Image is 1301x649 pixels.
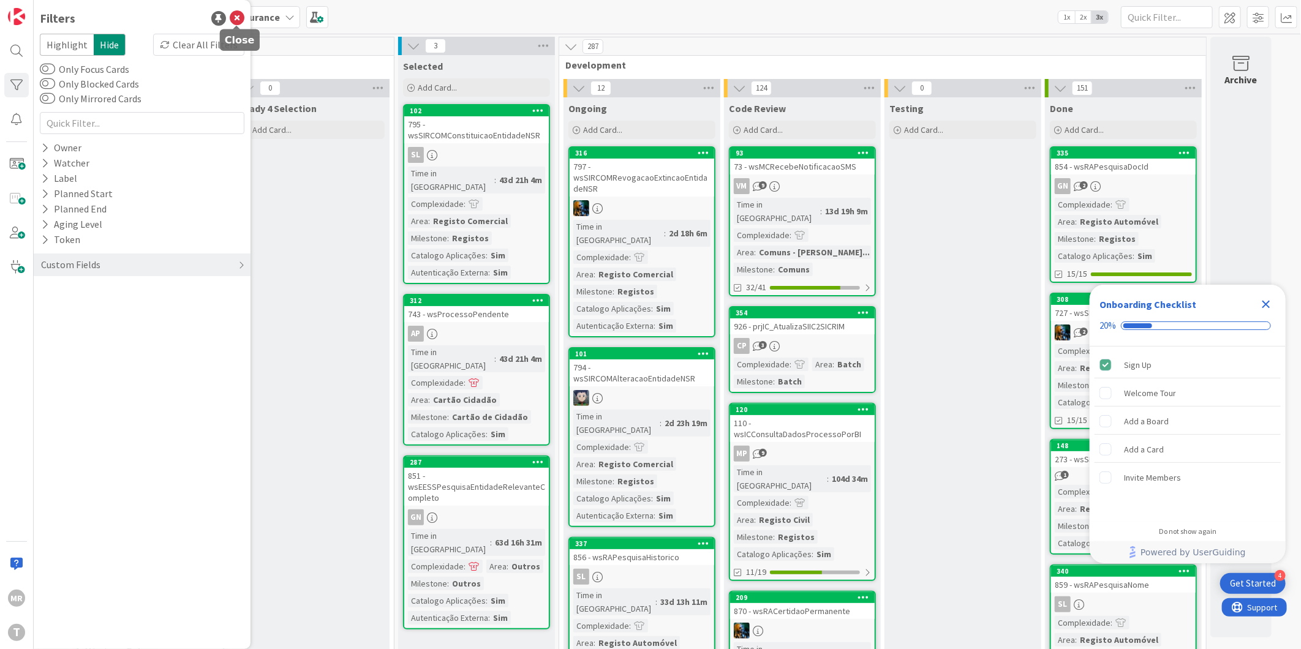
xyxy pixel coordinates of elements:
[40,257,102,272] div: Custom Fields
[225,34,255,46] h5: Close
[1096,232,1139,246] div: Registos
[1141,545,1246,560] span: Powered by UserGuiding
[40,156,91,171] div: Watcher
[573,220,664,247] div: Time in [GEOGRAPHIC_DATA]
[759,449,767,457] span: 9
[822,204,871,218] div: 13d 19h 9m
[1124,442,1164,457] div: Add a Card
[1051,148,1196,159] div: 335
[1051,596,1196,612] div: SL
[583,39,603,54] span: 287
[404,105,549,143] div: 102795 - wsSIRCOMConstituicaoEntidadeNSR
[614,285,657,298] div: Registos
[1095,408,1281,435] div: Add a Board is incomplete.
[1055,502,1075,516] div: Area
[573,390,589,406] img: LS
[404,457,549,468] div: 287
[1055,596,1071,612] div: SL
[447,231,449,245] span: :
[1055,519,1094,533] div: Milestone
[1090,285,1286,563] div: Checklist Container
[734,446,750,462] div: MP
[1057,567,1196,576] div: 340
[730,446,875,462] div: MP
[1055,215,1075,228] div: Area
[494,352,496,366] span: :
[813,547,834,561] div: Sim
[570,148,714,197] div: 316797 - wsSIRCOMRevogacaoExtincaoEntidadeNSR
[408,231,447,245] div: Milestone
[736,593,875,602] div: 209
[507,560,508,573] span: :
[734,547,812,561] div: Catalogo Aplicações
[1077,502,1150,516] div: Registo Criminal
[418,82,457,93] span: Add Card...
[775,375,805,388] div: Batch
[594,268,595,281] span: :
[573,268,594,281] div: Area
[26,2,56,17] span: Support
[486,427,488,441] span: :
[1092,11,1108,23] span: 3x
[573,492,651,505] div: Catalogo Aplicações
[408,577,447,590] div: Milestone
[1077,215,1161,228] div: Registo Automóvel
[1055,378,1094,392] div: Milestone
[449,410,531,424] div: Cartão de Cidadão
[40,63,55,75] button: Only Focus Cards
[730,159,875,174] div: 73 - wsMCRecebeNotificacaoSMS
[1065,124,1104,135] span: Add Card...
[508,560,543,573] div: Outros
[1055,536,1133,550] div: Catalogo Aplicações
[654,509,655,522] span: :
[1057,295,1196,304] div: 308
[1275,570,1286,581] div: 4
[734,178,750,194] div: VM
[408,594,486,607] div: Catalogo Aplicações
[1124,470,1181,485] div: Invite Members
[754,513,756,527] span: :
[486,249,488,262] span: :
[651,492,653,505] span: :
[730,404,875,415] div: 120
[1051,566,1196,577] div: 340
[1058,11,1075,23] span: 1x
[730,148,875,174] div: 9373 - wsMCRecebeNotificacaoSMS
[730,307,875,334] div: 354926 - prjIC_AtualizaSIIC2SICRIM
[570,538,714,565] div: 337856 - wsRAPesquisaHistorico
[666,227,711,240] div: 2d 18h 6m
[594,457,595,471] span: :
[404,306,549,322] div: 743 - wsProcessoPendente
[408,147,424,163] div: SL
[730,338,875,354] div: CP
[573,588,655,615] div: Time in [GEOGRAPHIC_DATA]
[1111,198,1112,211] span: :
[583,124,622,135] span: Add Card...
[734,198,820,225] div: Time in [GEOGRAPHIC_DATA]
[730,592,875,603] div: 209
[570,148,714,159] div: 316
[408,410,447,424] div: Milestone
[1051,451,1196,467] div: 273 - wsSICRIMRequerimentoMTE
[1057,149,1196,157] div: 335
[573,569,589,585] div: SL
[829,472,871,486] div: 104d 34m
[653,302,674,315] div: Sim
[486,560,507,573] div: Area
[488,266,490,279] span: :
[573,440,629,454] div: Complexidade
[734,263,773,276] div: Milestone
[756,246,873,259] div: Comuns - [PERSON_NAME]...
[655,595,657,609] span: :
[812,358,832,371] div: Area
[1051,566,1196,593] div: 340859 - wsRAPesquisaNome
[1095,464,1281,491] div: Invite Members is incomplete.
[1055,361,1075,375] div: Area
[759,341,767,349] span: 3
[1077,361,1150,375] div: Registo Criminal
[1159,527,1216,536] div: Do not show again
[889,102,924,114] span: Testing
[1051,577,1196,593] div: 859 - wsRAPesquisaNome
[734,513,754,527] div: Area
[488,249,508,262] div: Sim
